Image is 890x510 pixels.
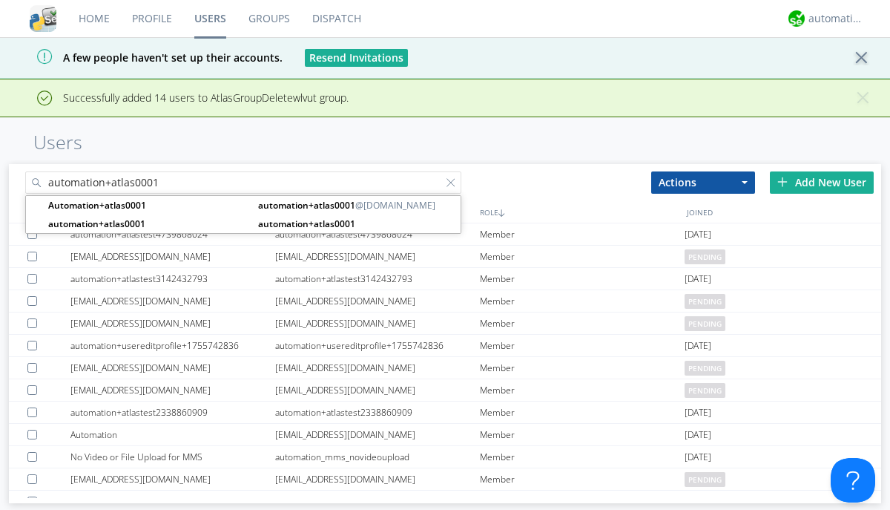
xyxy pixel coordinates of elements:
a: [EMAIL_ADDRESS][DOMAIN_NAME][EMAIL_ADDRESS][DOMAIN_NAME]Memberpending [9,313,881,335]
span: [DATE] [685,446,711,468]
img: plus.svg [777,177,788,187]
input: Search users [25,171,461,194]
div: automation+usereditprofile+1755742836 [70,335,275,356]
div: [EMAIL_ADDRESS][DOMAIN_NAME] [70,313,275,334]
div: Member [480,424,685,445]
span: Successfully added 14 users to AtlasGroupDeletewlvut group. [11,91,349,105]
div: [EMAIL_ADDRESS][DOMAIN_NAME] [275,290,480,312]
div: Add New User [770,171,874,194]
div: Member [480,313,685,334]
span: pending [685,383,725,398]
a: automation+atlastest3142432793automation+atlastest3142432793Member[DATE] [9,268,881,290]
div: automation+atlastest2338860909 [70,402,275,423]
div: automation+atlastest2338860909 [275,402,480,423]
strong: automation+atlas0001 [258,218,355,230]
div: automation_mms_novideoupload [275,446,480,468]
div: Member [480,268,685,290]
div: Member [480,446,685,468]
a: [EMAIL_ADDRESS][DOMAIN_NAME][EMAIL_ADDRESS][DOMAIN_NAME]Memberpending [9,246,881,268]
a: Automation[EMAIL_ADDRESS][DOMAIN_NAME]Member[DATE] [9,424,881,446]
strong: Automation+atlas0001 [48,199,146,212]
strong: automation+atlas0001 [48,218,145,230]
div: Member [480,246,685,267]
div: Member [480,290,685,312]
div: [EMAIL_ADDRESS][DOMAIN_NAME] [70,246,275,267]
div: automation+atlas [808,11,864,26]
div: Member [480,357,685,379]
div: Member [480,402,685,423]
div: Member [480,379,685,401]
span: pending [685,316,725,331]
img: cddb5a64eb264b2086981ab96f4c1ba7 [30,5,56,32]
div: automation+atlastest4739868024 [275,223,480,245]
div: No Video or File Upload for MMS [70,446,275,468]
span: [DATE] [685,424,711,446]
div: automation+atlastest3142432793 [70,268,275,290]
a: automation+usereditprofile+1755742836automation+usereditprofile+1755742836Member[DATE] [9,335,881,357]
div: [EMAIL_ADDRESS][DOMAIN_NAME] [70,379,275,401]
span: [DATE] [685,268,711,290]
div: Member [480,468,685,490]
div: [EMAIL_ADDRESS][DOMAIN_NAME] [70,468,275,490]
div: [EMAIL_ADDRESS][DOMAIN_NAME] [275,424,480,445]
iframe: Toggle Customer Support [831,458,875,503]
span: pending [685,294,725,309]
img: d2d01cd9b4174d08988066c6d424eccd [788,10,805,27]
div: JOINED [683,201,890,223]
a: [EMAIL_ADDRESS][DOMAIN_NAME][EMAIL_ADDRESS][DOMAIN_NAME]Memberpending [9,357,881,379]
div: ROLE [476,201,683,223]
div: Member [480,223,685,245]
div: automation+usereditprofile+1755742836 [275,335,480,356]
button: Resend Invitations [305,49,408,67]
span: pending [685,361,725,376]
span: @[DOMAIN_NAME] [258,198,457,212]
span: A few people haven't set up their accounts. [11,50,283,65]
div: [EMAIL_ADDRESS][DOMAIN_NAME] [70,290,275,312]
span: [DATE] [685,402,711,424]
a: No Video or File Upload for MMSautomation_mms_novideouploadMember[DATE] [9,446,881,468]
a: automation+atlastest4739868024automation+atlastest4739868024Member[DATE] [9,223,881,246]
div: Automation [70,424,275,445]
div: [EMAIL_ADDRESS][DOMAIN_NAME] [70,357,275,379]
div: [EMAIL_ADDRESS][DOMAIN_NAME] [275,246,480,267]
span: pending [685,472,725,487]
button: Actions [651,171,755,194]
a: [EMAIL_ADDRESS][DOMAIN_NAME][EMAIL_ADDRESS][DOMAIN_NAME]Memberpending [9,468,881,491]
div: [EMAIL_ADDRESS][DOMAIN_NAME] [275,313,480,334]
div: [EMAIL_ADDRESS][DOMAIN_NAME] [275,468,480,490]
a: [EMAIL_ADDRESS][DOMAIN_NAME][EMAIL_ADDRESS][DOMAIN_NAME]Memberpending [9,379,881,402]
div: automation+atlastest4739868024 [70,223,275,245]
div: [EMAIL_ADDRESS][DOMAIN_NAME] [275,357,480,379]
div: [EMAIL_ADDRESS][DOMAIN_NAME] [275,379,480,401]
strong: automation+atlas0001 [258,199,355,212]
div: Member [480,335,685,356]
span: pending [685,249,725,264]
span: [DATE] [685,223,711,246]
a: automation+atlastest2338860909automation+atlastest2338860909Member[DATE] [9,402,881,424]
span: [DATE] [685,335,711,357]
a: [EMAIL_ADDRESS][DOMAIN_NAME][EMAIL_ADDRESS][DOMAIN_NAME]Memberpending [9,290,881,313]
div: automation+atlastest3142432793 [275,268,480,290]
